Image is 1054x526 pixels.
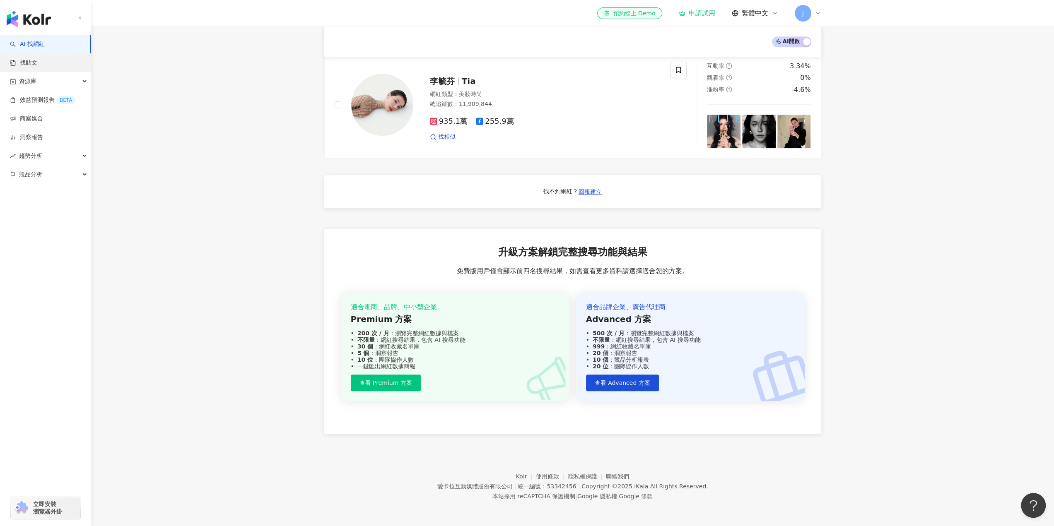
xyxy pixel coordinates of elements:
a: Google 條款 [619,493,653,500]
div: -4.6% [791,85,810,94]
img: post-image [777,115,811,148]
strong: 10 個 [593,356,608,363]
span: 立即安裝 瀏覽器外掛 [33,500,62,515]
a: iKala [634,483,648,490]
div: Premium 方案 [351,313,560,325]
span: 找相似 [438,133,456,141]
a: KOL Avatar李毓芬Tia網紅類型：美妝時尚總追蹤數：11,909,844935.1萬255.9萬找相似互動率question-circle3.34%觀看率question-circle0... [324,51,821,159]
div: ：瀏覽完整網紅數據與檔案 [351,330,560,336]
img: post-image [742,115,776,148]
span: question-circle [726,74,732,80]
a: 使用條款 [536,473,568,480]
span: question-circle [726,63,732,69]
img: KOL Avatar [351,74,413,136]
div: 一鍵匯出網紅數據簡報 [351,363,560,370]
strong: 5 個 [357,350,369,356]
span: question-circle [726,86,732,92]
img: post-image [707,115,740,148]
strong: 不限量 [593,336,610,343]
span: | [617,493,619,500]
div: 愛卡拉互動媒體股份有限公司 [437,483,512,490]
span: 競品分析 [19,165,42,184]
div: ：網紅收藏名單庫 [586,343,795,350]
span: 漲粉率 [707,86,724,93]
a: 預約線上 Demo [597,7,662,19]
strong: 30 個 [357,343,373,350]
div: ：網紅搜尋結果，包含 AI 搜尋功能 [351,336,560,343]
div: ：洞察報告 [351,350,560,356]
button: 查看 Advanced 方案 [586,375,659,391]
div: 3.34% [790,62,811,71]
span: 935.1萬 [430,117,468,126]
span: 255.9萬 [476,117,514,126]
a: 效益預測報告BETA [10,96,75,104]
span: 本站採用 reCAPTCHA 保護機制 [492,491,653,501]
a: 隱私權保護 [568,473,606,480]
div: ：網紅收藏名單庫 [351,343,560,350]
div: 統一編號：53342456 [518,483,576,490]
a: searchAI 找網紅 [10,40,45,48]
strong: 10 位 [357,356,373,363]
span: rise [10,153,16,159]
div: 總追蹤數 ： 11,909,844 [430,100,661,108]
div: ：競品分析報表 [586,356,795,363]
a: 聯絡我們 [606,473,629,480]
span: 互動率 [707,62,724,69]
span: 查看 Advanced 方案 [595,379,650,386]
div: ：網紅搜尋結果，包含 AI 搜尋功能 [586,336,795,343]
div: 0% [800,73,810,82]
img: logo [7,11,51,27]
span: 趨勢分析 [19,147,42,165]
strong: 20 個 [593,350,608,356]
img: chrome extension [13,501,29,514]
strong: 999 [593,343,605,350]
strong: 500 次 / 月 [593,330,625,336]
span: 李毓芬 [430,76,455,86]
span: | [514,483,516,490]
button: 回報建立 [578,185,602,198]
span: Tia [462,76,476,86]
div: 適合電商、品牌、中小型企業 [351,303,560,312]
span: 回報建立 [579,188,602,195]
div: Copyright © 2025 All Rights Reserved. [581,483,708,490]
div: 預約線上 Demo [604,9,655,17]
a: 找貼文 [10,59,37,67]
div: 適合品牌企業、廣告代理商 [586,303,795,312]
strong: 20 位 [593,363,608,370]
span: J [802,9,803,18]
span: 免費版用戶僅會顯示前四名搜尋結果，如需查看更多資料請選擇適合您的方案。 [457,267,689,276]
a: 洞察報告 [10,133,43,142]
strong: 不限量 [357,336,375,343]
span: 觀看率 [707,74,724,81]
button: 查看 Premium 方案 [351,375,421,391]
a: 申請試用 [679,9,715,17]
iframe: Help Scout Beacon - Open [1021,493,1046,518]
div: 找不到網紅？ [543,187,578,196]
span: 繁體中文 [742,9,768,18]
span: | [575,493,577,500]
span: 資源庫 [19,72,36,91]
div: ：瀏覽完整網紅數據與檔案 [586,330,795,336]
a: 找相似 [430,133,456,141]
div: ：團隊協作人數 [586,363,795,370]
div: 網紅類型 ： [430,90,661,98]
a: Kolr [516,473,536,480]
div: ：團隊協作人數 [351,356,560,363]
strong: 200 次 / 月 [357,330,389,336]
span: 美妝時尚 [459,91,482,97]
a: chrome extension立即安裝 瀏覽器外掛 [11,497,80,519]
div: ：洞察報告 [586,350,795,356]
span: 升級方案解鎖完整搜尋功能與結果 [498,245,647,259]
a: Google 隱私權 [577,493,617,500]
div: Advanced 方案 [586,313,795,325]
span: 查看 Premium 方案 [359,379,412,386]
a: 商案媒合 [10,115,43,123]
span: | [578,483,580,490]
